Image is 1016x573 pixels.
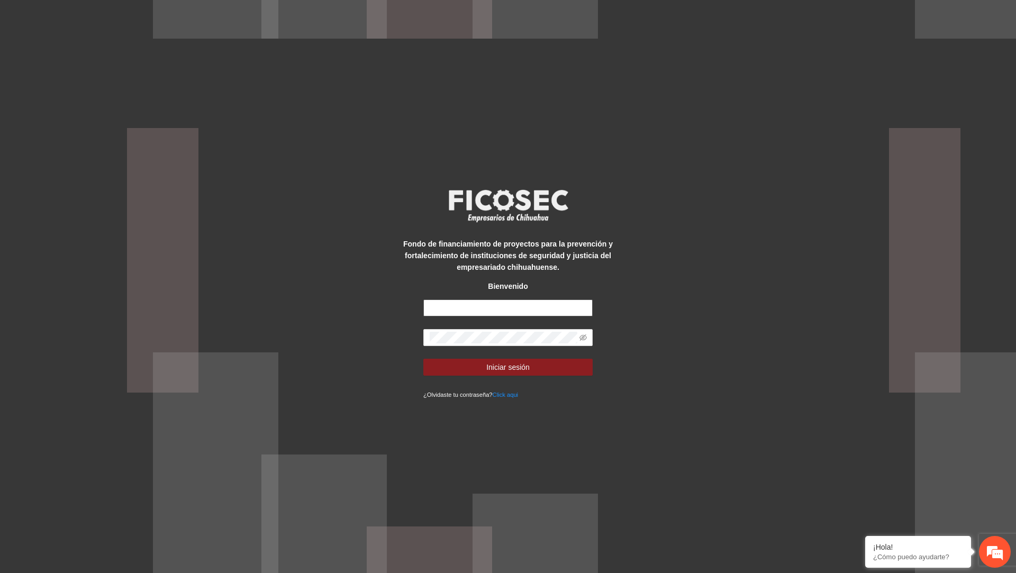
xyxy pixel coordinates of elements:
strong: Bienvenido [488,282,528,290]
small: ¿Olvidaste tu contraseña? [423,392,518,398]
span: eye-invisible [579,334,587,341]
button: Iniciar sesión [423,359,593,376]
img: logo [442,186,574,225]
p: ¿Cómo puedo ayudarte? [873,553,963,561]
div: ¡Hola! [873,543,963,551]
a: Click aqui [493,392,519,398]
span: Iniciar sesión [486,361,530,373]
strong: Fondo de financiamiento de proyectos para la prevención y fortalecimiento de instituciones de seg... [403,240,613,271]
